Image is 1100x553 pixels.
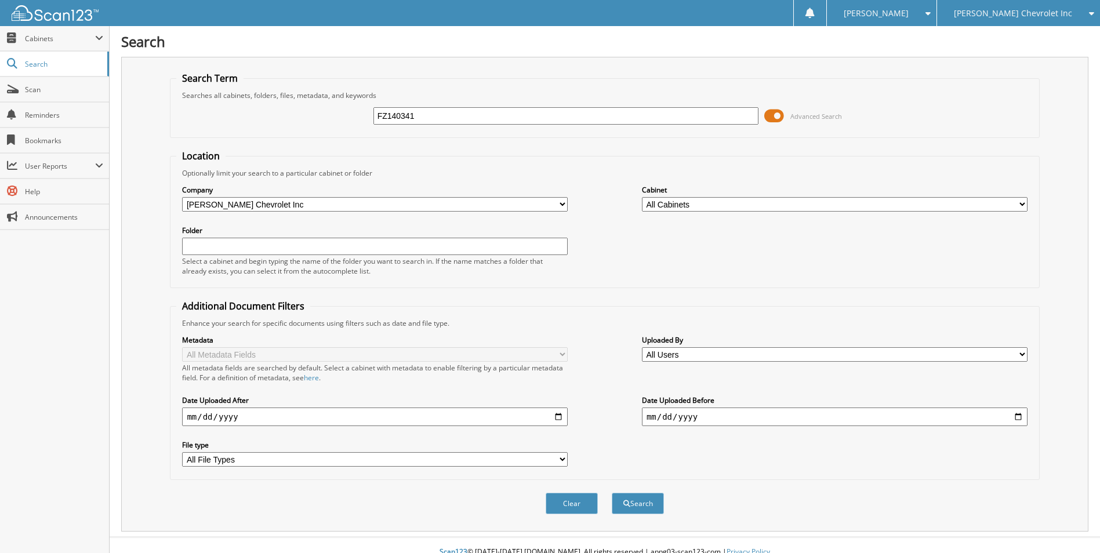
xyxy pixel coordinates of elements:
[176,168,1033,178] div: Optionally limit your search to a particular cabinet or folder
[642,395,1028,405] label: Date Uploaded Before
[25,110,103,120] span: Reminders
[642,185,1028,195] label: Cabinet
[182,185,568,195] label: Company
[182,225,568,235] label: Folder
[176,150,226,162] legend: Location
[25,59,101,69] span: Search
[182,440,568,450] label: File type
[612,493,664,514] button: Search
[182,408,568,426] input: start
[176,72,244,85] legend: Search Term
[25,212,103,222] span: Announcements
[182,395,568,405] label: Date Uploaded After
[121,32,1088,51] h1: Search
[546,493,598,514] button: Clear
[176,90,1033,100] div: Searches all cabinets, folders, files, metadata, and keywords
[12,5,99,21] img: scan123-logo-white.svg
[176,300,310,312] legend: Additional Document Filters
[176,318,1033,328] div: Enhance your search for specific documents using filters such as date and file type.
[25,34,95,43] span: Cabinets
[25,85,103,94] span: Scan
[844,10,909,17] span: [PERSON_NAME]
[182,335,568,345] label: Metadata
[182,363,568,383] div: All metadata fields are searched by default. Select a cabinet with metadata to enable filtering b...
[1042,497,1100,553] iframe: Chat Widget
[182,256,568,276] div: Select a cabinet and begin typing the name of the folder you want to search in. If the name match...
[642,335,1028,345] label: Uploaded By
[954,10,1072,17] span: [PERSON_NAME] Chevrolet Inc
[25,136,103,145] span: Bookmarks
[790,112,842,121] span: Advanced Search
[642,408,1028,426] input: end
[25,161,95,171] span: User Reports
[25,187,103,197] span: Help
[304,373,319,383] a: here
